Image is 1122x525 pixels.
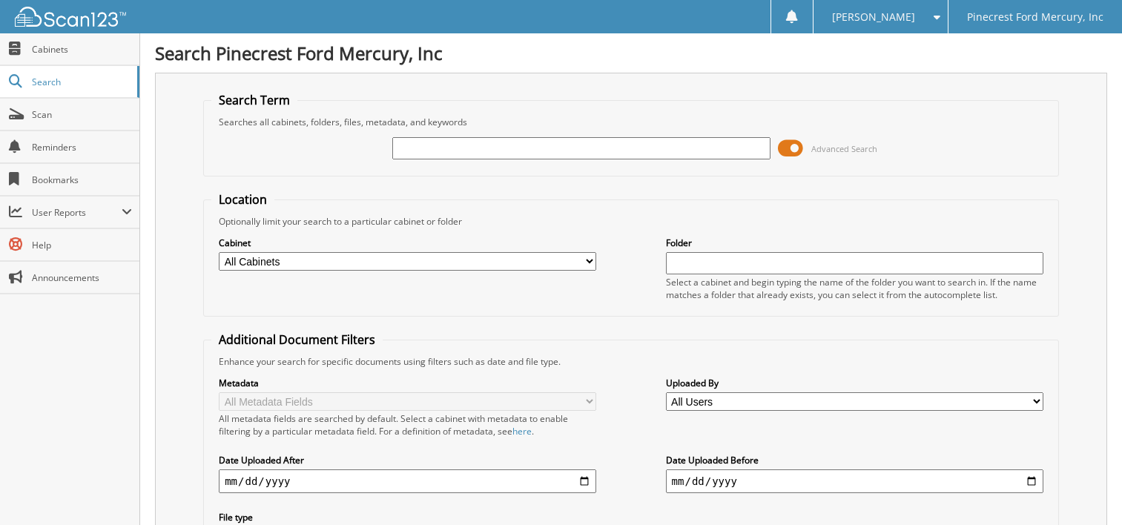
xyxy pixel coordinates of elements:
[32,239,132,251] span: Help
[211,355,1051,368] div: Enhance your search for specific documents using filters such as date and file type.
[15,7,126,27] img: scan123-logo-white.svg
[32,43,132,56] span: Cabinets
[219,237,596,249] label: Cabinet
[666,276,1043,301] div: Select a cabinet and begin typing the name of the folder you want to search in. If the name match...
[832,13,915,22] span: [PERSON_NAME]
[32,108,132,121] span: Scan
[666,237,1043,249] label: Folder
[211,116,1051,128] div: Searches all cabinets, folders, files, metadata, and keywords
[512,425,532,437] a: here
[219,511,596,524] label: File type
[811,143,877,154] span: Advanced Search
[967,13,1103,22] span: Pinecrest Ford Mercury, Inc
[32,271,132,284] span: Announcements
[219,454,596,466] label: Date Uploaded After
[219,412,596,437] div: All metadata fields are searched by default. Select a cabinet with metadata to enable filtering b...
[219,469,596,493] input: start
[666,469,1043,493] input: end
[211,331,383,348] legend: Additional Document Filters
[32,206,122,219] span: User Reports
[32,76,130,88] span: Search
[211,92,297,108] legend: Search Term
[32,141,132,153] span: Reminders
[211,191,274,208] legend: Location
[666,454,1043,466] label: Date Uploaded Before
[211,215,1051,228] div: Optionally limit your search to a particular cabinet or folder
[32,174,132,186] span: Bookmarks
[666,377,1043,389] label: Uploaded By
[155,41,1107,65] h1: Search Pinecrest Ford Mercury, Inc
[219,377,596,389] label: Metadata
